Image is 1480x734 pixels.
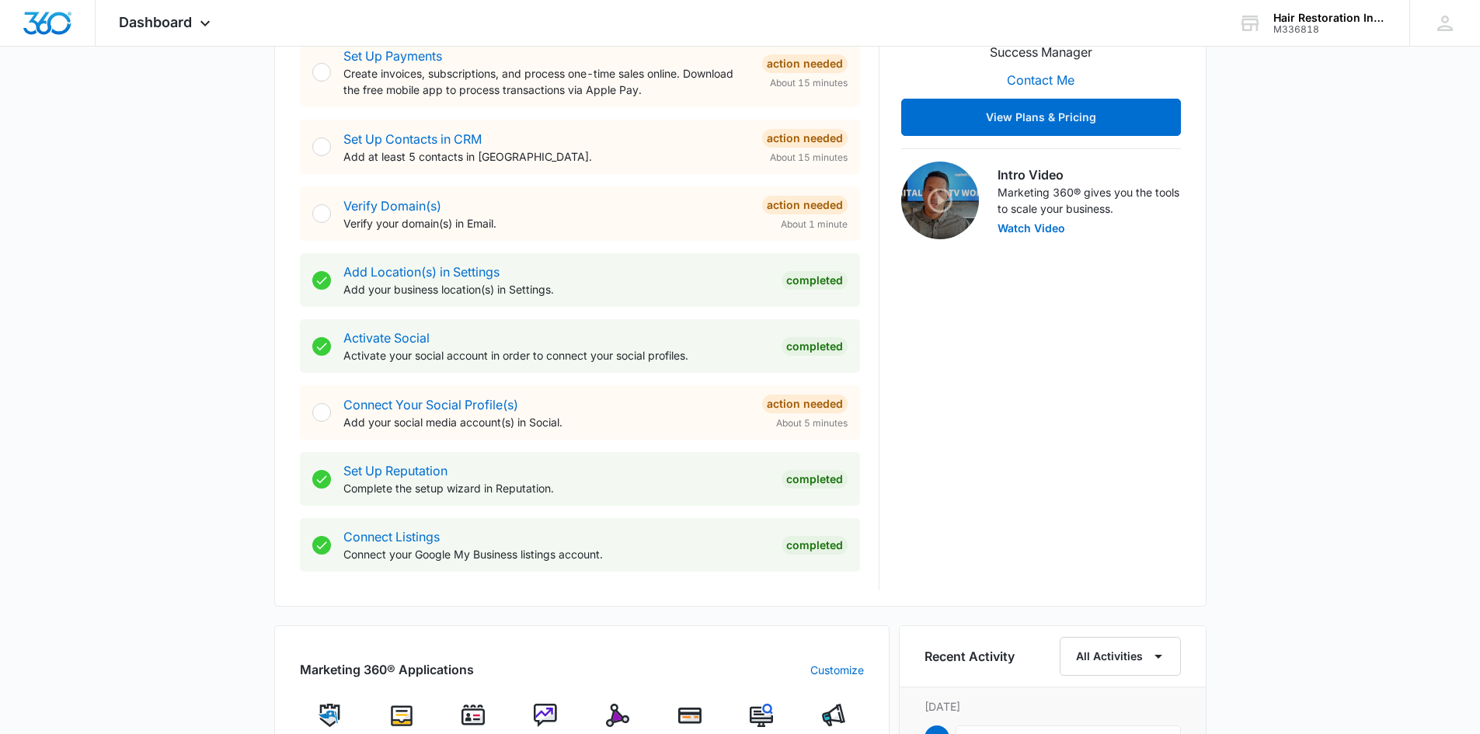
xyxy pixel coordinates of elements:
[901,162,979,239] img: Intro Video
[998,223,1065,234] button: Watch Video
[782,536,848,555] div: Completed
[343,546,769,562] p: Connect your Google My Business listings account.
[343,264,500,280] a: Add Location(s) in Settings
[343,215,750,231] p: Verify your domain(s) in Email.
[762,54,848,73] div: Action Needed
[1060,637,1181,676] button: All Activities
[770,151,848,165] span: About 15 minutes
[782,470,848,489] div: Completed
[343,48,442,64] a: Set Up Payments
[343,463,447,478] a: Set Up Reputation
[762,196,848,214] div: Action Needed
[343,65,750,98] p: Create invoices, subscriptions, and process one-time sales online. Download the free mobile app t...
[343,529,440,544] a: Connect Listings
[300,660,474,679] h2: Marketing 360® Applications
[781,217,848,231] span: About 1 minute
[762,129,848,148] div: Action Needed
[990,43,1092,61] p: Success Manager
[782,337,848,356] div: Completed
[762,395,848,413] div: Action Needed
[343,281,769,297] p: Add your business location(s) in Settings.
[770,76,848,90] span: About 15 minutes
[998,165,1181,184] h3: Intro Video
[343,330,430,346] a: Activate Social
[810,662,864,678] a: Customize
[343,347,769,364] p: Activate your social account in order to connect your social profiles.
[991,61,1090,99] button: Contact Me
[343,397,518,412] a: Connect Your Social Profile(s)
[343,198,441,214] a: Verify Domain(s)
[343,131,482,147] a: Set Up Contacts in CRM
[1273,12,1387,24] div: account name
[119,14,192,30] span: Dashboard
[901,99,1181,136] button: View Plans & Pricing
[776,416,848,430] span: About 5 minutes
[925,698,1181,715] p: [DATE]
[343,480,769,496] p: Complete the setup wizard in Reputation.
[343,148,750,165] p: Add at least 5 contacts in [GEOGRAPHIC_DATA].
[998,184,1181,217] p: Marketing 360® gives you the tools to scale your business.
[343,414,750,430] p: Add your social media account(s) in Social.
[1273,24,1387,35] div: account id
[925,647,1015,666] h6: Recent Activity
[782,271,848,290] div: Completed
